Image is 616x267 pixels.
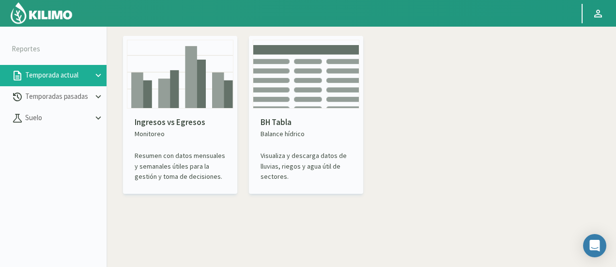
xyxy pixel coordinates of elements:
p: Ingresos vs Egresos [135,116,226,129]
p: Resumen con datos mensuales y semanales útiles para la gestión y toma de decisiones. [135,151,226,182]
p: Temporadas pasadas [23,91,93,102]
kil-reports-card: in-progress-season-summary.DYNAMIC_CHART_CARD.TITLE [123,36,237,194]
img: card thumbnail [253,40,359,109]
kil-reports-card: in-progress-season-summary.HYDRIC_BALANCE_CHART_CARD.TITLE [249,36,363,194]
p: BH Tabla [261,116,352,129]
p: Balance hídrico [261,129,352,139]
p: Monitoreo [135,129,226,139]
div: Open Intercom Messenger [583,234,606,257]
p: Suelo [23,112,93,124]
img: Kilimo [10,1,73,25]
p: Visualiza y descarga datos de lluvias, riegos y agua útil de sectores. [261,151,352,182]
img: card thumbnail [127,40,233,109]
p: Temporada actual [23,70,93,81]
